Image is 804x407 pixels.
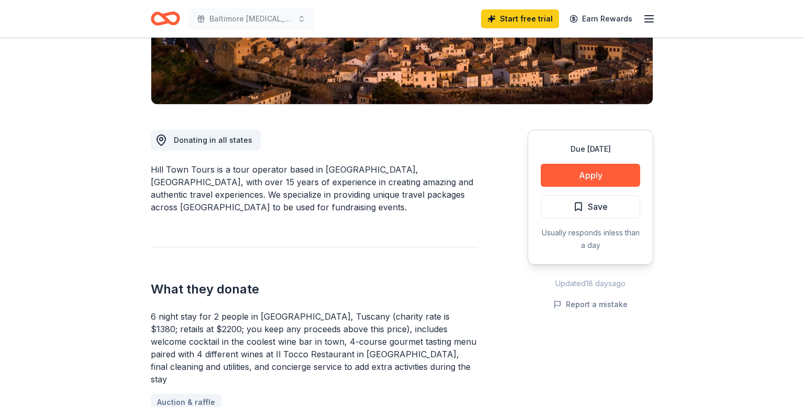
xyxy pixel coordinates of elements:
[563,9,639,28] a: Earn Rewards
[151,6,180,31] a: Home
[188,8,314,29] button: Baltimore [MEDICAL_DATA] Support Group Annual Fundraiser
[541,164,640,187] button: Apply
[151,163,477,213] div: Hill Town Tours is a tour operator based in [GEOGRAPHIC_DATA], [GEOGRAPHIC_DATA], with over 15 ye...
[541,195,640,218] button: Save
[174,135,252,144] span: Donating in all states
[541,227,640,252] div: Usually responds in less than a day
[151,310,477,386] div: 6 night stay for 2 people in [GEOGRAPHIC_DATA], Tuscany (charity rate is $1380; retails at $2200;...
[481,9,559,28] a: Start free trial
[209,13,293,25] span: Baltimore [MEDICAL_DATA] Support Group Annual Fundraiser
[151,281,477,298] h2: What they donate
[541,143,640,155] div: Due [DATE]
[553,298,628,311] button: Report a mistake
[588,200,608,213] span: Save
[528,277,653,290] div: Updated 18 days ago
